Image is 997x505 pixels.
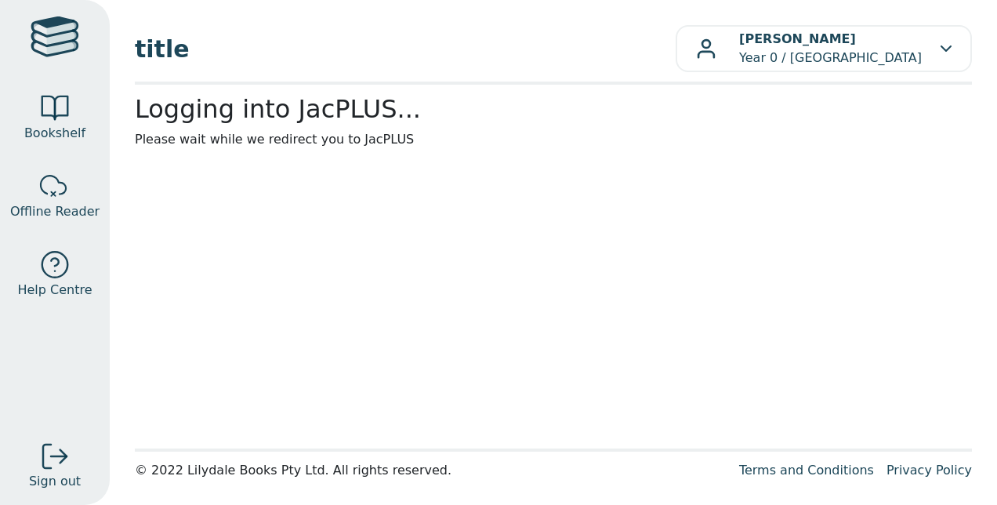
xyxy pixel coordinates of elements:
[135,31,676,67] span: title
[739,31,856,46] b: [PERSON_NAME]
[135,461,727,480] div: © 2022 Lilydale Books Pty Ltd. All rights reserved.
[29,472,81,491] span: Sign out
[739,30,922,67] p: Year 0 / [GEOGRAPHIC_DATA]
[24,124,85,143] span: Bookshelf
[676,25,972,72] button: [PERSON_NAME]Year 0 / [GEOGRAPHIC_DATA]
[739,463,874,478] a: Terms and Conditions
[17,281,92,300] span: Help Centre
[886,463,972,478] a: Privacy Policy
[135,94,972,124] h2: Logging into JacPLUS...
[135,130,972,149] p: Please wait while we redirect you to JacPLUS
[10,202,100,221] span: Offline Reader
